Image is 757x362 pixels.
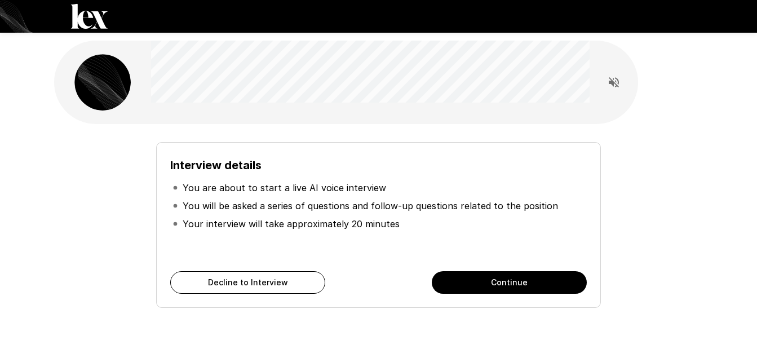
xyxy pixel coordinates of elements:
[170,158,262,172] b: Interview details
[183,181,386,195] p: You are about to start a live AI voice interview
[74,54,131,111] img: lex_avatar2.png
[183,199,558,213] p: You will be asked a series of questions and follow-up questions related to the position
[170,271,325,294] button: Decline to Interview
[603,71,625,94] button: Read questions aloud
[183,217,400,231] p: Your interview will take approximately 20 minutes
[432,271,587,294] button: Continue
